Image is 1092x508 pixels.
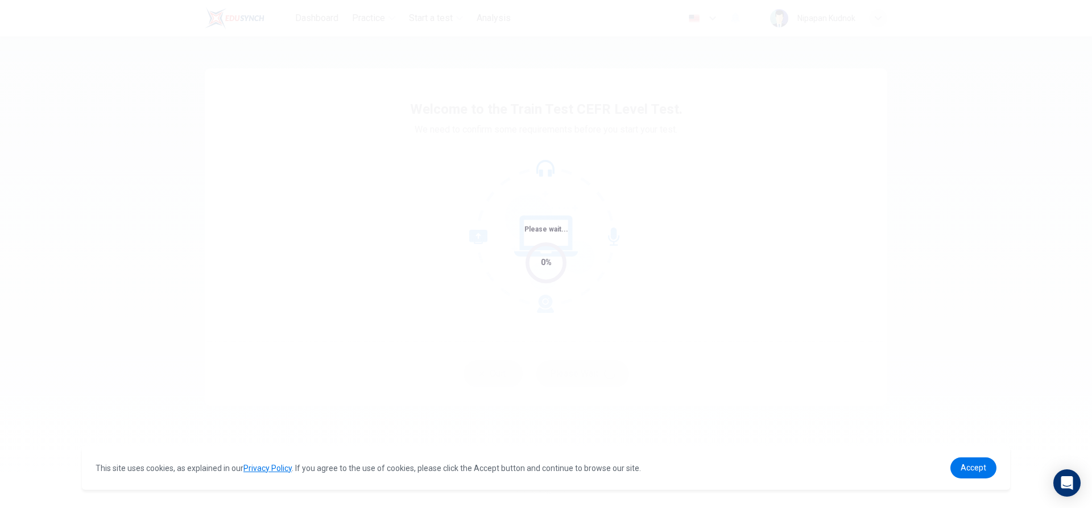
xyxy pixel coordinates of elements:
[82,446,1010,490] div: cookieconsent
[243,464,292,473] a: Privacy Policy
[541,256,552,269] div: 0%
[524,225,568,233] span: Please wait...
[96,464,641,473] span: This site uses cookies, as explained in our . If you agree to the use of cookies, please click th...
[1053,469,1081,497] div: Open Intercom Messenger
[950,457,996,478] a: dismiss cookie message
[961,463,986,472] span: Accept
